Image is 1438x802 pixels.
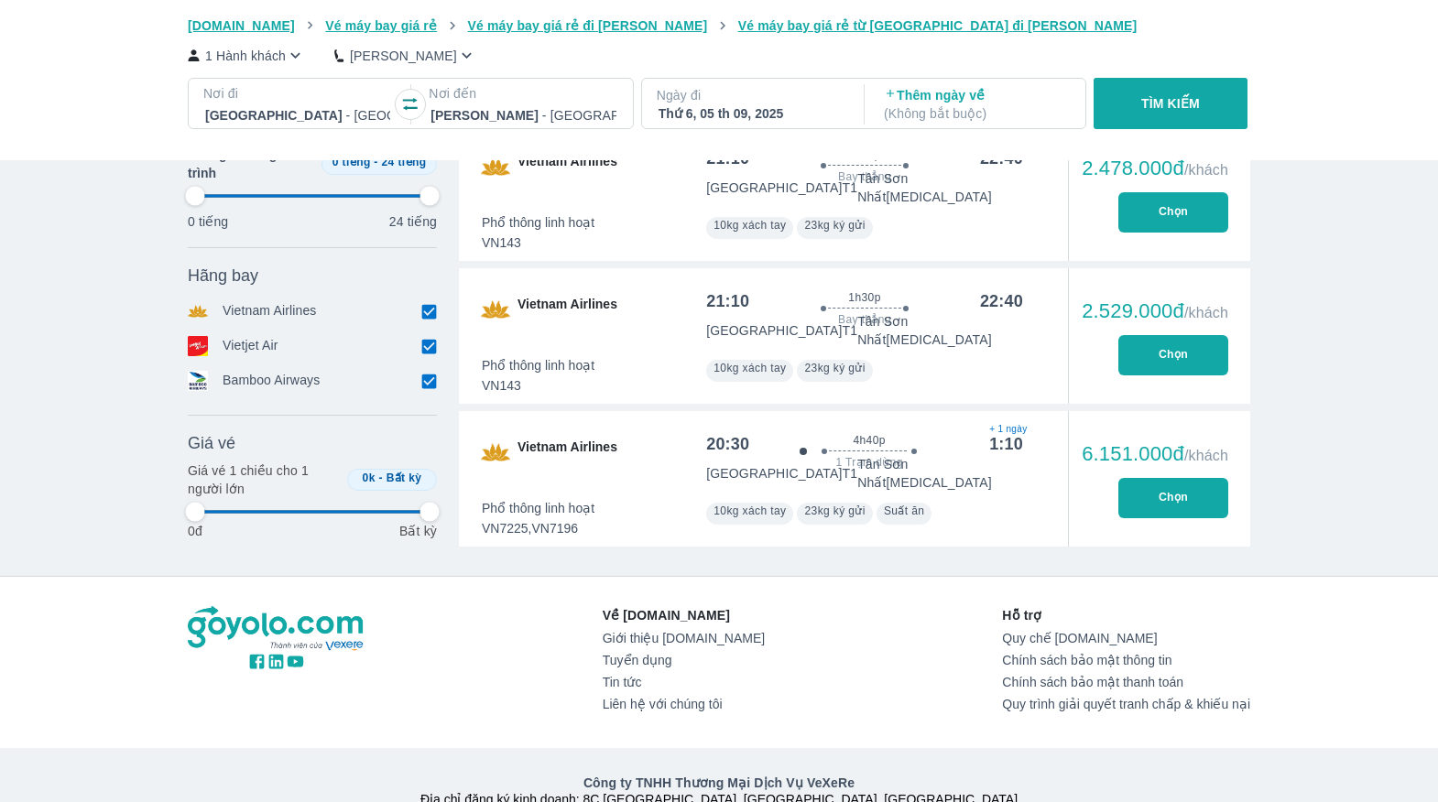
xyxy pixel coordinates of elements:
[1002,606,1250,624] p: Hỗ trợ
[1118,192,1228,233] button: Chọn
[517,152,617,181] span: Vietnam Airlines
[857,169,1023,206] p: Tân Sơn Nhất [MEDICAL_DATA]
[714,219,786,232] span: 10kg xách tay
[481,295,510,324] img: VN
[188,212,228,231] p: 0 tiếng
[1002,675,1250,689] a: Chính sách bảo mật thanh toán
[1094,78,1247,129] button: TÌM KIẾM
[884,86,1069,123] p: Thêm ngày về
[714,362,786,374] span: 10kg xách tay
[399,522,437,540] p: Bất kỳ
[659,104,844,123] div: Thứ 6, 05 th 09, 2025
[223,301,317,321] p: Vietnam Airlines
[188,18,295,33] span: [DOMAIN_NAME]
[363,471,376,484] span: 0k
[884,104,1069,123] p: ( Không bắt buộc )
[853,433,885,448] span: 4h40p
[738,18,1138,33] span: Vé máy bay giá rẻ từ [GEOGRAPHIC_DATA] đi [PERSON_NAME]
[482,356,594,374] span: Phổ thông linh hoạt
[804,362,865,374] span: 23kg ký gửi
[517,295,617,324] span: Vietnam Airlines
[482,233,594,252] span: VN143
[188,461,340,498] p: Giá vé 1 chiều cho 1 người lớn
[1082,157,1228,179] div: 2.478.000đ
[989,433,1023,455] div: 1:10
[481,438,510,467] img: VN
[429,84,617,103] p: Nơi đến
[1002,653,1250,667] a: Chính sách bảo mật thông tin
[389,212,437,231] p: 24 tiếng
[350,47,457,65] p: [PERSON_NAME]
[657,86,845,104] p: Ngày đi
[706,321,857,340] p: [GEOGRAPHIC_DATA] T1
[482,499,594,517] span: Phổ thông linh hoạt
[603,653,765,667] a: Tuyển dụng
[334,46,476,65] button: [PERSON_NAME]
[1184,305,1228,320] span: /khách
[481,152,510,181] img: VN
[1184,162,1228,178] span: /khách
[857,455,1023,492] p: Tân Sơn Nhất [MEDICAL_DATA]
[205,47,286,65] p: 1 Hành khách
[1082,300,1228,322] div: 2.529.000đ
[223,371,320,391] p: Bamboo Airways
[884,504,925,517] span: Suất ăn
[188,265,258,287] span: Hãng bay
[1118,478,1228,518] button: Chọn
[1082,443,1228,465] div: 6.151.000đ
[517,438,617,467] span: Vietnam Airlines
[188,46,305,65] button: 1 Hành khách
[603,697,765,711] a: Liên hệ với chúng tôi
[482,519,594,537] span: VN7225,VN7196
[188,432,235,454] span: Giá vé
[989,422,1023,437] span: + 1 ngày
[714,504,786,517] span: 10kg xách tay
[379,471,383,484] span: -
[325,18,437,33] span: Vé máy bay giá rẻ
[468,18,708,33] span: Vé máy bay giá rẻ đi [PERSON_NAME]
[706,290,749,312] div: 21:10
[482,376,594,395] span: VN143
[203,84,392,103] p: Nơi đi
[603,675,765,689] a: Tin tức
[848,290,880,305] span: 1h30p
[1141,94,1200,113] p: TÌM KIẾM
[1118,335,1228,375] button: Chọn
[980,290,1023,312] div: 22:40
[382,156,427,168] span: 24 tiếng
[804,219,865,232] span: 23kg ký gửi
[603,606,765,624] p: Về [DOMAIN_NAME]
[387,471,422,484] span: Bất kỳ
[223,336,278,356] p: Vietjet Air
[706,464,857,482] p: [GEOGRAPHIC_DATA] T1
[188,606,365,652] img: logo
[603,631,765,645] a: Giới thiệu [DOMAIN_NAME]
[804,504,865,517] span: 23kg ký gửi
[1184,448,1228,463] span: /khách
[1002,631,1250,645] a: Quy chế [DOMAIN_NAME]
[188,522,202,540] p: 0đ
[482,213,594,232] span: Phổ thông linh hoạt
[332,156,371,168] span: 0 tiếng
[857,312,1023,349] p: Tân Sơn Nhất [MEDICAL_DATA]
[188,146,314,182] span: Thời gian tổng hành trình
[188,16,1250,35] nav: breadcrumb
[191,774,1247,792] p: Công ty TNHH Thương Mại Dịch Vụ VeXeRe
[1002,697,1250,711] a: Quy trình giải quyết tranh chấp & khiếu nại
[706,433,749,455] div: 20:30
[706,179,857,197] p: [GEOGRAPHIC_DATA] T1
[374,156,377,168] span: -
